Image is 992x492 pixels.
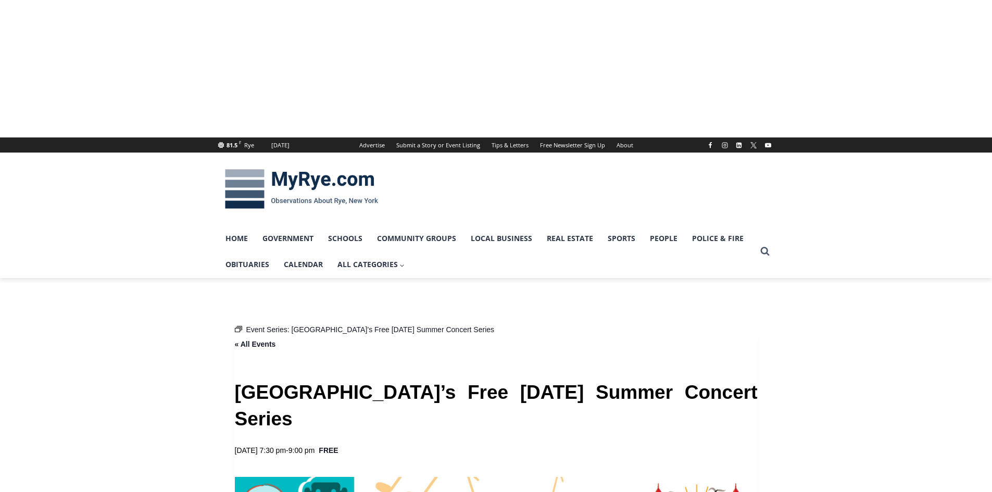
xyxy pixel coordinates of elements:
a: « All Events [235,340,276,348]
a: Free Newsletter Sign Up [534,137,611,153]
a: Sports [600,225,643,251]
span: All Categories [337,259,405,270]
div: [DATE] [271,141,290,150]
nav: Secondary Navigation [354,137,639,153]
a: Schools [321,225,370,251]
a: Submit a Story or Event Listing [391,137,486,153]
span: [DATE] 7:30 pm [235,446,286,455]
a: Community Groups [370,225,463,251]
button: View Search Form [756,242,774,261]
div: Rye [244,141,254,150]
a: All Categories [330,251,412,277]
a: People [643,225,685,251]
span: 81.5 [227,141,237,149]
em: Event Series: [235,324,242,336]
a: Linkedin [733,139,745,152]
h2: - [235,445,315,457]
a: Instagram [719,139,731,152]
h1: [GEOGRAPHIC_DATA]’s Free [DATE] Summer Concert Series [235,379,758,432]
a: Government [255,225,321,251]
a: Calendar [277,251,330,277]
a: Facebook [704,139,717,152]
a: YouTube [762,139,774,152]
a: About [611,137,639,153]
a: [GEOGRAPHIC_DATA]’s Free [DATE] Summer Concert Series [292,325,495,334]
a: Tips & Letters [486,137,534,153]
nav: Primary Navigation [218,225,756,278]
a: Home [218,225,255,251]
a: X [747,139,760,152]
a: Police & Fire [685,225,751,251]
span: Event Series: [246,325,289,334]
span: F [239,140,241,145]
a: Obituaries [218,251,277,277]
a: Real Estate [539,225,600,251]
span: 9:00 pm [288,446,315,455]
a: Advertise [354,137,391,153]
a: Local Business [463,225,539,251]
span: Free [319,445,338,457]
img: MyRye.com [218,162,385,216]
